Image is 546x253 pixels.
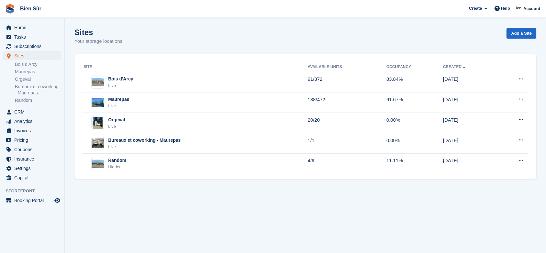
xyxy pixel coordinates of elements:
[108,164,126,170] div: Hidden
[3,32,61,42] a: menu
[15,61,61,67] a: Bois d'Arcy
[308,153,386,174] td: 4/9
[14,136,53,145] span: Pricing
[108,123,125,130] div: Live
[14,107,53,116] span: CRM
[108,157,126,164] div: Random
[3,173,61,182] a: menu
[3,154,61,163] a: menu
[443,72,497,92] td: [DATE]
[523,6,540,12] span: Account
[443,65,467,69] a: Created
[15,84,61,96] a: Bureaux et coworking - Maurepas
[82,62,308,72] th: Site
[443,133,497,154] td: [DATE]
[3,196,61,205] a: menu
[15,69,61,75] a: Maurepas
[92,78,104,86] img: Image of Bois d'Arcy site
[3,23,61,32] a: menu
[14,117,53,126] span: Analytics
[443,92,497,113] td: [DATE]
[386,92,443,113] td: 61.67%
[53,197,61,204] a: Preview store
[108,103,129,109] div: Live
[14,23,53,32] span: Home
[3,51,61,60] a: menu
[501,5,510,12] span: Help
[15,76,61,82] a: Orgeval
[108,116,125,123] div: Orgeval
[3,117,61,126] a: menu
[5,4,15,14] img: stora-icon-8386f47178a22dfd0bd8f6a31ec36ba5ce8667c1dd55bd0f319d3a0aa187defe.svg
[3,107,61,116] a: menu
[14,126,53,135] span: Invoices
[15,97,61,103] a: Random
[308,72,386,92] td: 91/372
[14,164,53,173] span: Settings
[386,153,443,174] td: 11.11%
[516,5,522,12] img: Asmaa Habri
[469,5,482,12] span: Create
[3,145,61,154] a: menu
[443,113,497,133] td: [DATE]
[386,72,443,92] td: 83.84%
[386,133,443,154] td: 0.00%
[74,28,122,37] h1: Sites
[14,154,53,163] span: Insurance
[308,92,386,113] td: 188/472
[14,196,53,205] span: Booking Portal
[108,96,129,103] div: Maurepas
[92,160,104,168] img: Image of Random site
[3,126,61,135] a: menu
[108,137,181,144] div: Bureaux et coworking - Maurepas
[14,173,53,182] span: Capital
[92,139,104,148] img: Image of Bureaux et coworking - Maurepas site
[386,113,443,133] td: 0.00%
[3,164,61,173] a: menu
[308,133,386,154] td: 1/1
[506,28,536,39] a: Add a Site
[108,76,133,82] div: Bois d'Arcy
[14,42,53,51] span: Subscriptions
[93,116,103,129] img: Image of Orgeval site
[386,62,443,72] th: Occupancy
[92,98,104,107] img: Image of Maurepas site
[3,136,61,145] a: menu
[308,113,386,133] td: 20/20
[14,51,53,60] span: Sites
[14,32,53,42] span: Tasks
[443,153,497,174] td: [DATE]
[74,38,122,45] p: Your storage locations
[108,82,133,89] div: Live
[17,3,44,14] a: Bien Sûr
[3,42,61,51] a: menu
[14,145,53,154] span: Coupons
[308,62,386,72] th: Available Units
[108,144,181,150] div: Live
[6,188,64,194] span: Storefront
